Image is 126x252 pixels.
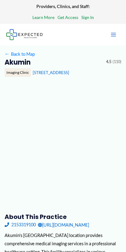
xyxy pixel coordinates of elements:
a: [STREET_ADDRESS] [33,70,69,75]
a: 2153319100 [5,221,36,229]
span: (110) [113,58,121,66]
img: Expected Healthcare Logo - side, dark font, small [6,29,43,40]
a: Learn More [32,13,54,21]
h3: About this practice [5,213,122,221]
div: Imaging Clinic [5,68,31,77]
button: Main menu toggle [107,28,120,41]
h2: Akumin [5,58,102,67]
a: [URL][DOMAIN_NAME] [38,221,89,229]
strong: Providers, Clinics, and Staff: [36,4,90,9]
a: Sign In [81,13,94,21]
a: ←Back to Map [5,50,35,58]
a: Get Access [57,13,78,21]
span: 4.5 [106,58,111,66]
span: ← [5,51,10,57]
